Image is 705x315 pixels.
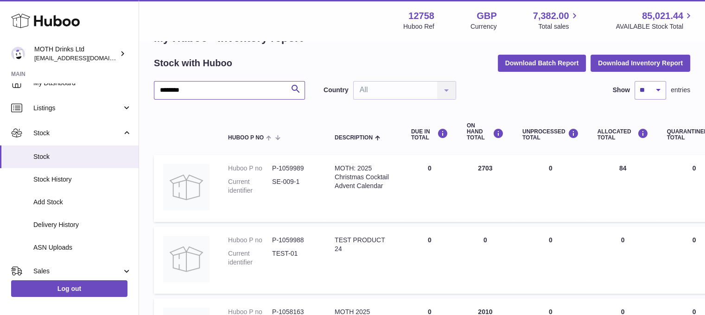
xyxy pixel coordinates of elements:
[335,236,393,253] div: TEST PRODUCT 24
[470,22,497,31] div: Currency
[34,54,136,62] span: [EMAIL_ADDRESS][DOMAIN_NAME]
[642,10,683,22] span: 85,021.44
[402,227,457,294] td: 0
[671,86,690,94] span: entries
[154,57,232,69] h2: Stock with Huboo
[467,123,504,141] div: ON HAND Total
[538,22,579,31] span: Total sales
[513,155,588,222] td: 0
[613,86,630,94] label: Show
[228,135,264,141] span: Huboo P no
[228,177,272,195] dt: Current identifier
[272,236,316,245] dd: P-1059988
[33,267,122,276] span: Sales
[402,155,457,222] td: 0
[33,220,132,229] span: Delivery History
[597,128,648,141] div: ALLOCATED Total
[513,227,588,294] td: 0
[411,128,448,141] div: DUE IN TOTAL
[272,177,316,195] dd: SE-009-1
[33,104,122,113] span: Listings
[33,152,132,161] span: Stock
[163,164,210,210] img: product image
[33,198,132,207] span: Add Stock
[11,47,25,61] img: orders@mothdrinks.com
[616,22,694,31] span: AVAILABLE Stock Total
[588,227,658,294] td: 0
[403,22,434,31] div: Huboo Ref
[228,164,272,173] dt: Huboo P no
[588,155,658,222] td: 84
[591,55,690,71] button: Download Inventory Report
[692,236,696,244] span: 0
[457,227,513,294] td: 0
[163,236,210,282] img: product image
[335,164,393,190] div: MOTH: 2025 Christmas Cocktail Advent Calendar
[33,129,122,138] span: Stock
[457,155,513,222] td: 2703
[11,280,127,297] a: Log out
[272,164,316,173] dd: P-1059989
[616,10,694,31] a: 85,021.44 AVAILABLE Stock Total
[498,55,586,71] button: Download Batch Report
[272,249,316,267] dd: TEST-01
[476,10,496,22] strong: GBP
[692,164,696,172] span: 0
[33,243,132,252] span: ASN Uploads
[33,175,132,184] span: Stock History
[533,10,580,31] a: 7,382.00 Total sales
[335,135,373,141] span: Description
[408,10,434,22] strong: 12758
[34,45,118,63] div: MOTH Drinks Ltd
[533,10,569,22] span: 7,382.00
[228,249,272,267] dt: Current identifier
[324,86,349,94] label: Country
[228,236,272,245] dt: Huboo P no
[522,128,579,141] div: UNPROCESSED Total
